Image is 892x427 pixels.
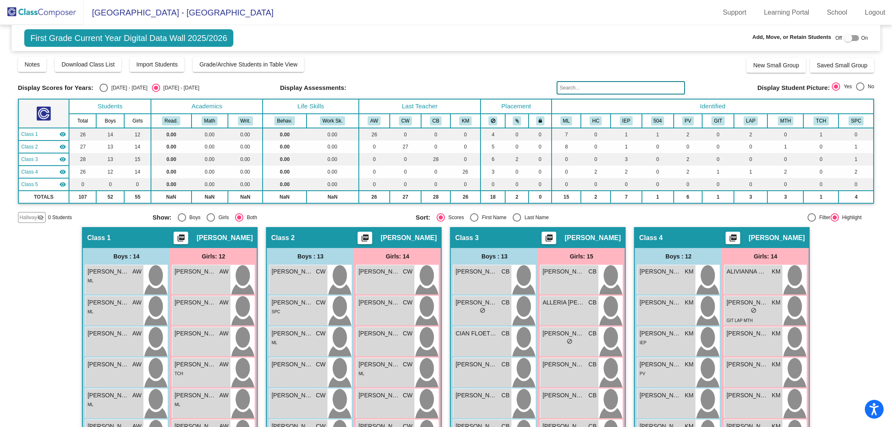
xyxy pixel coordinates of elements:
[557,81,685,95] input: Search...
[193,57,304,72] button: Grade/Archive Students in Table View
[542,232,556,244] button: Print Students Details
[354,248,441,265] div: Girls: 14
[481,153,505,166] td: 6
[416,214,430,221] span: Sort:
[767,128,803,141] td: 0
[390,114,422,128] th: Colleen White
[228,178,263,191] td: 0.00
[565,234,621,242] span: [PERSON_NAME]
[581,153,611,166] td: 0
[838,191,874,203] td: 4
[639,234,662,242] span: Class 4
[307,141,359,153] td: 0.00
[124,153,151,166] td: 15
[153,214,171,221] span: Show:
[18,57,47,72] button: Notes
[274,116,294,125] button: Behav.
[734,178,767,191] td: 0
[430,116,442,125] button: CB
[588,267,596,276] span: CB
[734,114,767,128] th: Reading Specialist Support
[581,128,611,141] td: 0
[505,191,529,203] td: 2
[450,178,481,191] td: 0
[59,181,66,188] mat-icon: visibility
[263,128,306,141] td: 0.00
[96,191,124,203] td: 52
[642,128,674,141] td: 1
[421,141,450,153] td: 0
[767,114,803,128] th: Math Pullout Support
[455,234,478,242] span: Class 3
[552,191,581,203] td: 15
[124,114,151,128] th: Girls
[48,214,72,221] span: 0 Students
[744,116,758,125] button: LAP
[20,214,37,221] span: Hallway
[560,116,572,125] button: ML
[816,214,831,221] div: Filter
[219,267,228,276] span: AW
[702,166,734,178] td: 1
[481,178,505,191] td: 0
[307,178,359,191] td: 0.00
[501,267,509,276] span: CB
[803,141,838,153] td: 0
[87,298,129,307] span: [PERSON_NAME] [PERSON_NAME]
[803,128,838,141] td: 1
[390,153,422,166] td: 0
[481,141,505,153] td: 5
[611,178,642,191] td: 0
[611,191,642,203] td: 7
[87,267,129,276] span: [PERSON_NAME]
[581,166,611,178] td: 2
[197,234,253,242] span: [PERSON_NAME]
[674,128,703,141] td: 2
[849,116,864,125] button: SPC
[529,178,552,191] td: 0
[529,166,552,178] td: 0
[160,84,199,92] div: [DATE] - [DATE]
[734,191,767,203] td: 3
[752,33,831,41] span: Add, Move, or Retain Students
[838,178,874,191] td: 0
[124,191,151,203] td: 55
[359,128,390,141] td: 26
[228,191,263,203] td: NaN
[581,191,611,203] td: 2
[18,84,94,92] span: Display Scores for Years:
[176,234,186,245] mat-icon: picture_as_pdf
[25,61,40,68] span: Notes
[581,178,611,191] td: 0
[59,143,66,150] mat-icon: visibility
[263,191,306,203] td: NaN
[726,267,768,276] span: ALIVIANNA MOCK
[170,248,257,265] div: Girls: 12
[96,141,124,153] td: 13
[685,267,693,276] span: KM
[316,267,325,276] span: CW
[581,114,611,128] th: Highly Capable
[529,114,552,128] th: Keep with teacher
[611,141,642,153] td: 1
[767,178,803,191] td: 0
[421,178,450,191] td: 0
[767,141,803,153] td: 1
[359,114,390,128] th: Angelica Weenink
[552,141,581,153] td: 8
[542,267,584,276] span: [PERSON_NAME]
[124,178,151,191] td: 0
[702,178,734,191] td: 0
[611,153,642,166] td: 3
[674,141,703,153] td: 0
[674,153,703,166] td: 2
[778,116,794,125] button: MTH
[505,114,529,128] th: Keep with students
[243,214,257,221] div: Both
[59,156,66,163] mat-icon: visibility
[151,166,192,178] td: 0.00
[734,128,767,141] td: 2
[450,141,481,153] td: 0
[711,116,725,125] button: GIT
[192,178,228,191] td: 0.00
